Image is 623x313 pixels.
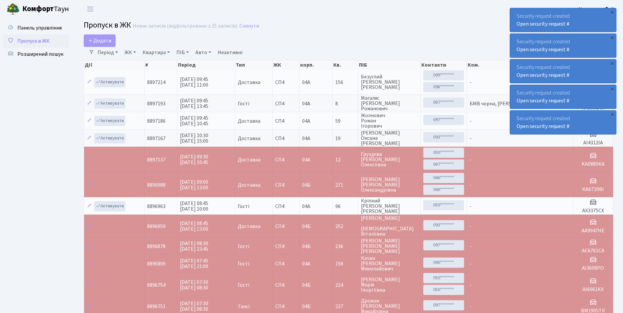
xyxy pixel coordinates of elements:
[147,100,166,107] span: 8897193
[335,304,355,309] span: 227
[180,132,208,145] span: [DATE] 10:30 [DATE] 15:00
[609,111,615,118] div: ×
[238,261,249,266] span: Гості
[470,79,472,86] span: -
[335,244,355,249] span: 236
[177,60,235,70] th: Період
[517,20,569,28] a: Open security request #
[510,59,616,83] div: Security request created
[609,9,615,15] div: ×
[95,47,121,58] a: Період
[302,117,310,125] span: 04А
[361,238,418,254] span: [PERSON_NAME] [PERSON_NAME] [PERSON_NAME]
[94,116,125,126] a: Активувати
[238,182,260,188] span: Доставка
[3,34,69,48] a: Пропуск в ЖК
[358,60,421,70] th: ПІБ
[470,223,472,230] span: -
[335,182,355,188] span: 271
[133,23,238,29] div: Немає записів (відфільтровано з 25 записів).
[94,77,125,87] a: Активувати
[180,97,208,110] span: [DATE] 09:45 [DATE] 13:45
[238,101,249,106] span: Гості
[3,21,69,34] a: Панель управління
[273,60,300,70] th: ЖК
[22,4,69,15] span: Таун
[275,224,297,229] span: СП4
[335,282,355,288] span: 224
[180,220,208,233] span: [DATE] 08:45 [DATE] 13:00
[335,80,355,85] span: 156
[180,153,208,166] span: [DATE] 09:30 [DATE] 10:45
[238,224,260,229] span: Доставка
[180,240,208,253] span: [DATE] 08:30 [DATE] 23:45
[510,34,616,57] div: Security request created
[147,79,166,86] span: 8897214
[361,130,418,146] span: [PERSON_NAME] Оксана [PERSON_NAME]
[275,282,297,288] span: СП4
[275,261,297,266] span: СП4
[3,48,69,61] a: Розширений пошук
[94,98,125,109] a: Активувати
[147,135,166,142] span: 8897167
[174,47,191,58] a: ПІБ
[302,203,310,210] span: 04А
[145,60,177,70] th: #
[238,244,249,249] span: Гості
[302,260,310,267] span: 04А
[470,135,472,142] span: -
[275,118,297,124] span: СП4
[180,200,208,213] span: [DATE] 08:45 [DATE] 10:00
[361,216,418,237] span: [PERSON_NAME] [DEMOGRAPHIC_DATA] Віталіївна
[180,257,208,270] span: [DATE] 07:45 [DATE] 21:00
[275,244,297,249] span: СП4
[94,201,125,211] a: Активувати
[576,286,610,293] h5: АІ6061КХ
[470,260,472,267] span: -
[238,157,260,162] span: Доставка
[302,156,310,163] span: 04А
[335,157,355,162] span: 12
[470,243,472,250] span: -
[235,60,272,70] th: Тип
[302,100,310,107] span: 04А
[576,265,610,271] h5: АІ3608РО
[576,140,610,146] h5: АІ4312ІА
[576,161,610,167] h5: KA0880KA
[180,115,208,127] span: [DATE] 09:45 [DATE] 10:45
[576,208,610,214] h5: АХ3375СХ
[470,156,472,163] span: -
[215,47,245,58] a: Неактивні
[517,123,569,130] a: Open security request #
[238,80,260,85] span: Доставка
[84,19,131,31] span: Пропуск в ЖК
[361,277,418,293] span: [PERSON_NAME] Марія Георгіївна
[147,117,166,125] span: 8897186
[609,86,615,92] div: ×
[609,34,615,41] div: ×
[238,136,260,141] span: Доставка
[470,100,537,107] span: БМВ чорна, [PERSON_NAME]
[470,303,472,310] span: -
[467,60,573,70] th: Ком.
[335,204,355,209] span: 96
[302,223,311,230] span: 04Б
[333,60,358,70] th: Кв.
[17,24,62,31] span: Панель управління
[361,152,418,167] span: Груздєва [PERSON_NAME] Олексіївна
[238,204,249,209] span: Гості
[302,135,310,142] span: 04А
[82,4,99,14] button: Переключити навігацію
[361,198,418,214] span: Кріпкий [PERSON_NAME] [PERSON_NAME]
[470,181,472,189] span: -
[94,133,125,143] a: Активувати
[147,243,166,250] span: 8896878
[275,157,297,162] span: СП4
[180,300,208,313] span: [DATE] 07:30 [DATE] 08:30
[510,8,616,32] div: Security request created
[579,6,615,13] b: Консьєрж б. 4.
[193,47,214,58] a: Авто
[275,204,297,209] span: СП4
[576,186,610,193] h5: КА6720ВІ
[361,256,418,271] span: Качан [PERSON_NAME] Миколайович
